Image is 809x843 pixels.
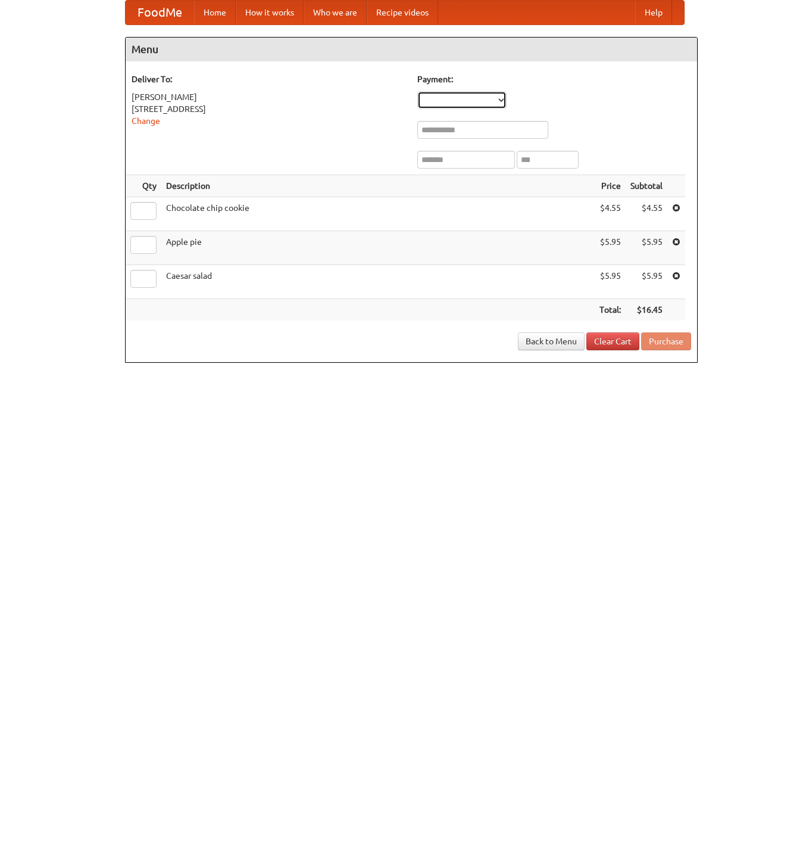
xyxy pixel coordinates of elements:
a: How it works [236,1,304,24]
td: $4.55 [626,197,667,231]
a: Who we are [304,1,367,24]
button: Purchase [641,332,691,350]
td: Caesar salad [161,265,595,299]
th: $16.45 [626,299,667,321]
h5: Deliver To: [132,73,405,85]
td: $5.95 [595,231,626,265]
a: Change [132,116,160,126]
h4: Menu [126,38,697,61]
a: FoodMe [126,1,194,24]
th: Qty [126,175,161,197]
h5: Payment: [417,73,691,85]
div: [PERSON_NAME] [132,91,405,103]
a: Recipe videos [367,1,438,24]
th: Price [595,175,626,197]
td: Apple pie [161,231,595,265]
td: $5.95 [595,265,626,299]
th: Total: [595,299,626,321]
th: Description [161,175,595,197]
a: Clear Cart [586,332,639,350]
a: Help [635,1,672,24]
td: $5.95 [626,231,667,265]
a: Back to Menu [518,332,585,350]
td: $5.95 [626,265,667,299]
div: [STREET_ADDRESS] [132,103,405,115]
th: Subtotal [626,175,667,197]
td: Chocolate chip cookie [161,197,595,231]
td: $4.55 [595,197,626,231]
a: Home [194,1,236,24]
